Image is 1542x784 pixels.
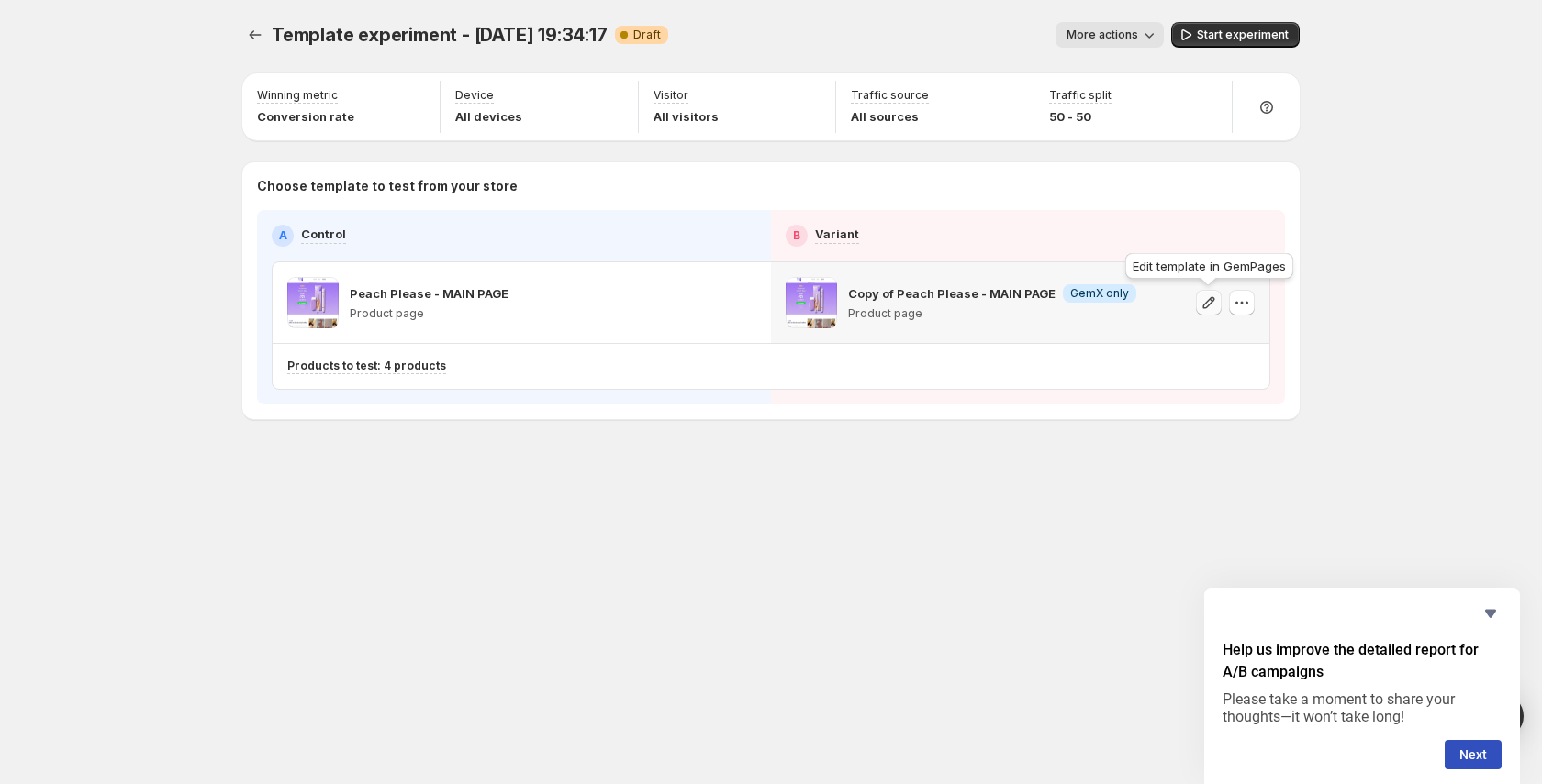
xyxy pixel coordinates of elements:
p: 50 - 50 [1049,107,1112,126]
button: Experiments [242,22,268,48]
p: All sources [851,107,929,126]
button: Next question [1445,740,1502,769]
p: Control [301,225,346,243]
p: Visitor [654,88,688,103]
span: Draft [633,28,661,42]
div: Help us improve the detailed report for A/B campaigns [1223,602,1502,769]
span: GemX only [1070,286,1129,301]
button: Start experiment [1171,22,1300,48]
span: More actions [1067,28,1138,42]
p: All devices [455,107,522,126]
p: Products to test: 4 products [287,359,446,373]
p: Peach Please - MAIN PAGE [350,284,508,303]
p: Winning metric [257,88,338,103]
span: Template experiment - [DATE] 19:34:17 [272,24,608,46]
p: Copy of Peach Please - MAIN PAGE [848,284,1056,303]
h2: A [279,228,287,243]
button: More actions [1056,22,1164,48]
p: All visitors [654,107,719,126]
p: Traffic split [1049,88,1112,103]
h2: Help us improve the detailed report for A/B campaigns [1223,639,1502,683]
img: Peach Please - MAIN PAGE [287,277,339,328]
p: Device [455,88,494,103]
p: Product page [350,306,508,321]
p: Please take a moment to share your thoughts—it won’t take long! [1223,690,1502,725]
button: Hide survey [1480,602,1502,624]
img: Copy of Peach Please - MAIN PAGE [786,277,837,328]
h2: B [793,228,800,243]
span: Start experiment [1197,28,1289,42]
p: Traffic source [851,88,929,103]
p: Conversion rate [257,107,354,126]
p: Product page [848,306,1136,321]
p: Choose template to test from your store [257,177,1285,195]
p: Variant [815,225,859,243]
